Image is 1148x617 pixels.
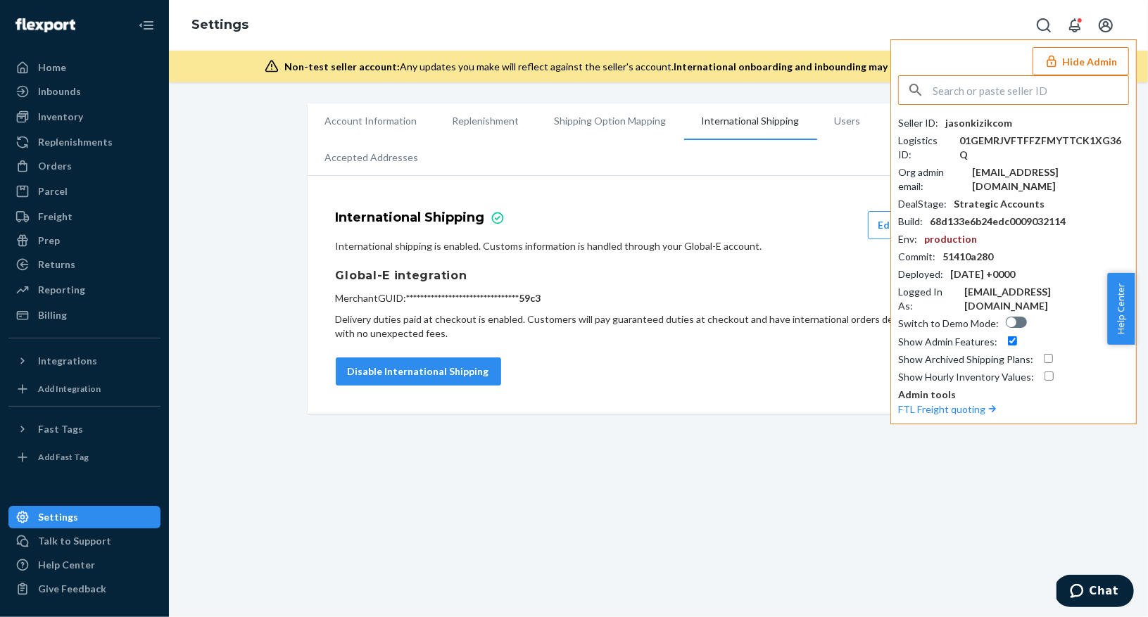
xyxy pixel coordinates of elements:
a: Replenishments [8,131,160,153]
p: International shipping is enabled. Customs information is handled through your Global-E account. [336,239,982,253]
div: [EMAIL_ADDRESS][DOMAIN_NAME] [973,165,1129,193]
div: Freight [38,210,72,224]
div: DealStage : [898,197,947,211]
p: MerchantGUID: [336,291,982,305]
div: Help Center [38,558,95,572]
div: Switch to Demo Mode : [898,317,999,331]
button: Give Feedback [8,578,160,600]
a: Inventory [8,106,160,128]
div: Logistics ID : [898,134,953,162]
div: jasonkizikcom [945,116,1012,130]
div: Add Integration [38,383,101,395]
button: Help Center [1107,273,1135,345]
iframe: Opens a widget where you can chat to one of our agents [1056,575,1134,610]
span: International onboarding and inbounding may not work during impersonation. [674,61,1038,72]
div: Prep [38,234,60,248]
ol: breadcrumbs [180,5,260,46]
span: Non-test seller account: [284,61,400,72]
div: Inventory [38,110,83,124]
div: Orders [38,159,72,173]
a: Freight [8,205,160,228]
button: Open Search Box [1030,11,1058,39]
div: Give Feedback [38,582,106,596]
div: [DATE] +0000 [950,267,1015,281]
img: Flexport logo [15,18,75,32]
a: Home [8,56,160,79]
div: 68d133e6b24edc0009032114 [930,215,1066,229]
div: Build : [898,215,923,229]
div: Deployed : [898,267,943,281]
div: Fast Tags [38,422,83,436]
button: Talk to Support [8,530,160,552]
a: Prep [8,229,160,252]
a: Orders [8,155,160,177]
div: Show Admin Features : [898,335,997,349]
li: Users [817,103,878,139]
div: Home [38,61,66,75]
a: Billing [8,304,160,326]
div: Settings [38,510,78,524]
div: Integrations [38,354,97,368]
div: Org admin email : [898,165,966,193]
input: Search or paste seller ID [933,76,1128,104]
div: Replenishments [38,135,113,149]
button: Integrations [8,350,160,372]
li: Shipping Option Mapping [537,103,684,139]
a: Parcel [8,180,160,203]
a: Settings [8,506,160,528]
div: Talk to Support [38,534,111,548]
a: Returns [8,253,160,276]
li: Accepted Addresses [308,140,436,175]
button: Hide Admin [1033,47,1129,75]
div: Commit : [898,250,935,264]
h1: Global-E integration [336,267,982,284]
div: Show Hourly Inventory Values : [898,370,1034,384]
div: Reporting [38,283,85,297]
li: International Shipping [684,103,817,140]
p: Delivery duties paid at checkout is enabled. Customers will pay guaranteed duties at checkout and... [336,312,982,341]
button: Open account menu [1092,11,1120,39]
button: Disable International Shipping [336,357,501,386]
h4: International Shipping [336,211,485,232]
button: Edit integration [868,211,982,239]
div: Returns [38,257,75,272]
div: Inbounds [38,84,81,98]
div: Add Fast Tag [38,451,89,463]
a: Help Center [8,554,160,576]
div: Parcel [38,184,68,198]
p: Admin tools [898,388,1129,402]
div: Show Archived Shipping Plans : [898,352,1033,367]
div: production [924,232,977,246]
div: Env : [898,232,917,246]
a: FTL Freight quoting [898,403,999,415]
button: Fast Tags [8,418,160,440]
div: Strategic Accounts [954,197,1045,211]
div: Billing [38,308,67,322]
a: Add Integration [8,378,160,400]
div: Edit integration [878,218,971,232]
div: 01GEMRJVFTFFZFMYTTCK1XG36Q [960,134,1129,162]
a: Add Fast Tag [8,446,160,469]
div: Seller ID : [898,116,938,130]
div: Any updates you make will reflect against the seller's account. [284,60,1038,74]
a: Settings [191,17,248,32]
a: Inbounds [8,80,160,103]
li: API Tokens [878,103,966,139]
div: [EMAIL_ADDRESS][DOMAIN_NAME] [964,285,1129,313]
button: Close Navigation [132,11,160,39]
li: Account Information [308,103,435,139]
button: Open notifications [1061,11,1089,39]
div: Logged In As : [898,285,957,313]
li: Replenishment [435,103,537,139]
a: Reporting [8,279,160,301]
div: 51410a280 [942,250,993,264]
